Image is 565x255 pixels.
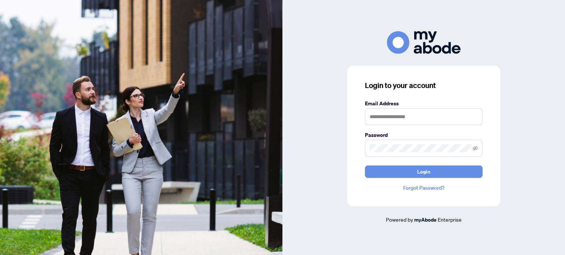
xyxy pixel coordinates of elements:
[365,99,483,108] label: Email Address
[365,80,483,91] h3: Login to your account
[365,131,483,139] label: Password
[438,216,462,223] span: Enterprise
[365,184,483,192] a: Forgot Password?
[417,166,430,178] span: Login
[365,165,483,178] button: Login
[473,146,478,151] span: eye-invisible
[414,216,437,224] a: myAbode
[387,31,461,54] img: ma-logo
[386,216,413,223] span: Powered by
